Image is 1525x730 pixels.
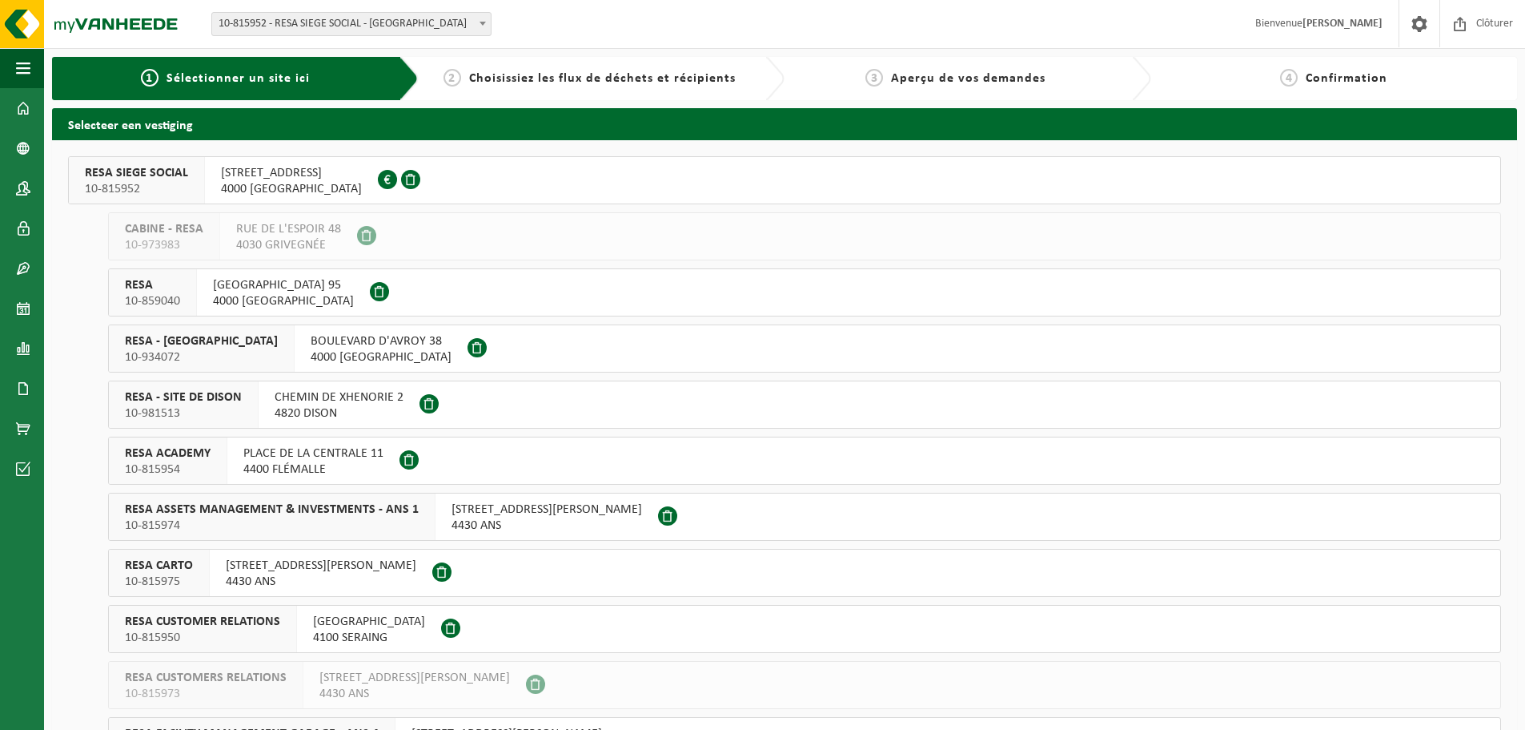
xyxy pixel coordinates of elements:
span: Confirmation [1306,72,1387,85]
h2: Selecteer een vestiging [52,108,1517,139]
span: BOULEVARD D'AVROY 38 [311,333,451,349]
span: 10-815973 [125,686,287,702]
span: 10-815975 [125,574,193,590]
span: 4430 ANS [451,518,642,534]
span: 10-815952 - RESA SIEGE SOCIAL - LIÈGE [212,13,491,35]
span: 4100 SERAING [313,630,425,646]
span: 10-934072 [125,349,278,365]
button: RESA ACADEMY 10-815954 PLACE DE LA CENTRALE 114400 FLÉMALLE [108,437,1501,485]
span: CHEMIN DE XHENORIE 2 [275,389,403,405]
span: 4820 DISON [275,405,403,421]
span: 2 [443,69,461,87]
span: [STREET_ADDRESS] [221,165,362,181]
span: 4000 [GEOGRAPHIC_DATA] [311,349,451,365]
span: 4000 [GEOGRAPHIC_DATA] [213,293,354,309]
span: 10-815974 [125,518,419,534]
span: Sélectionner un site ici [167,72,310,85]
button: RESA - [GEOGRAPHIC_DATA] 10-934072 BOULEVARD D'AVROY 384000 [GEOGRAPHIC_DATA] [108,325,1501,373]
button: RESA SIEGE SOCIAL 10-815952 [STREET_ADDRESS]4000 [GEOGRAPHIC_DATA] [68,156,1501,204]
span: RUE DE L'ESPOIR 48 [236,221,341,237]
span: RESA - [GEOGRAPHIC_DATA] [125,333,278,349]
span: 10-815952 [85,181,188,197]
span: CABINE - RESA [125,221,203,237]
span: RESA CARTO [125,558,193,574]
span: 4430 ANS [319,686,510,702]
span: 10-859040 [125,293,180,309]
span: [STREET_ADDRESS][PERSON_NAME] [226,558,416,574]
span: 4030 GRIVEGNÉE [236,237,341,253]
span: [STREET_ADDRESS][PERSON_NAME] [451,502,642,518]
button: RESA 10-859040 [GEOGRAPHIC_DATA] 954000 [GEOGRAPHIC_DATA] [108,268,1501,317]
span: 10-973983 [125,237,203,253]
span: 4000 [GEOGRAPHIC_DATA] [221,181,362,197]
span: RESA CUSTOMERS RELATIONS [125,670,287,686]
span: RESA ACADEMY [125,446,211,462]
span: 4 [1280,69,1298,87]
span: 1 [141,69,159,87]
span: 3 [865,69,883,87]
span: 10-815952 - RESA SIEGE SOCIAL - LIÈGE [211,12,492,36]
button: RESA CUSTOMER RELATIONS 10-815950 [GEOGRAPHIC_DATA]4100 SERAING [108,605,1501,653]
strong: [PERSON_NAME] [1302,18,1383,30]
span: RESA - SITE DE DISON [125,389,242,405]
span: 10-815950 [125,630,280,646]
span: 10-815954 [125,462,211,478]
span: [STREET_ADDRESS][PERSON_NAME] [319,670,510,686]
span: RESA [125,277,180,293]
button: RESA ASSETS MANAGEMENT & INVESTMENTS - ANS 1 10-815974 [STREET_ADDRESS][PERSON_NAME]4430 ANS [108,493,1501,541]
span: PLACE DE LA CENTRALE 11 [243,446,383,462]
button: RESA - SITE DE DISON 10-981513 CHEMIN DE XHENORIE 24820 DISON [108,381,1501,429]
button: RESA CARTO 10-815975 [STREET_ADDRESS][PERSON_NAME]4430 ANS [108,549,1501,597]
span: [GEOGRAPHIC_DATA] 95 [213,277,354,293]
span: RESA SIEGE SOCIAL [85,165,188,181]
span: RESA CUSTOMER RELATIONS [125,614,280,630]
span: 4400 FLÉMALLE [243,462,383,478]
span: RESA ASSETS MANAGEMENT & INVESTMENTS - ANS 1 [125,502,419,518]
span: 4430 ANS [226,574,416,590]
span: [GEOGRAPHIC_DATA] [313,614,425,630]
span: Aperçu de vos demandes [891,72,1045,85]
span: Choisissiez les flux de déchets et récipients [469,72,736,85]
span: 10-981513 [125,405,242,421]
